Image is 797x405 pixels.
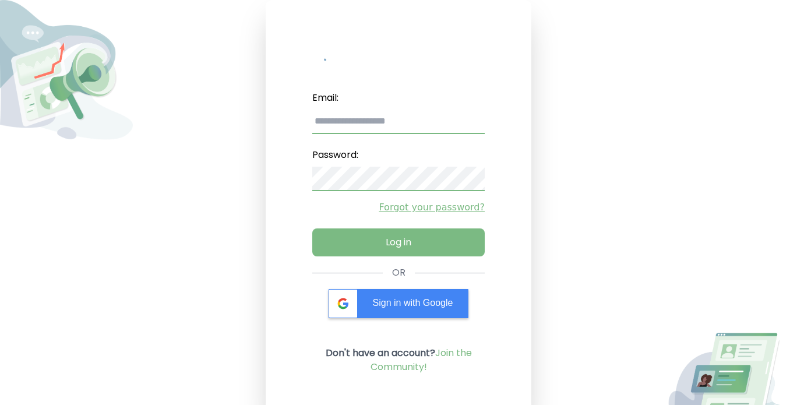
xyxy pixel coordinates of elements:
[312,228,485,256] button: Log in
[373,298,453,308] span: Sign in with Google
[329,289,468,318] div: Sign in with Google
[312,346,485,374] p: Don't have an account?
[312,143,485,167] label: Password:
[312,200,485,214] a: Forgot your password?
[371,346,472,374] a: Join the Community!
[392,266,405,280] div: OR
[324,47,473,68] img: My Influency
[312,86,485,110] label: Email:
